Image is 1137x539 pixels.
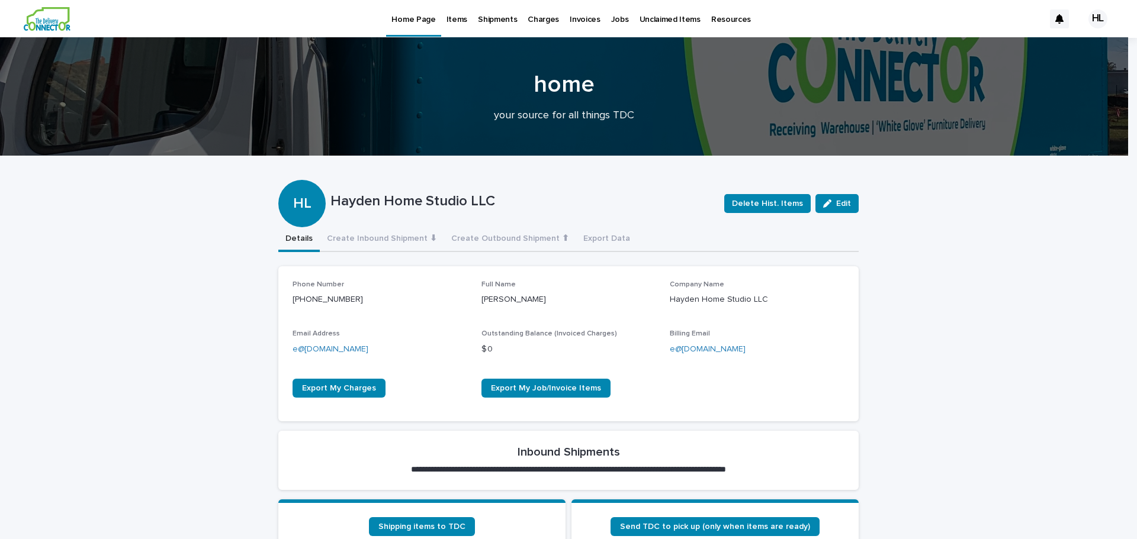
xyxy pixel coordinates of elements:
[330,193,715,210] p: Hayden Home Studio LLC
[481,330,617,337] span: Outstanding Balance (Invoiced Charges)
[327,109,801,122] p: your source for all things TDC
[670,345,746,353] a: e@[DOMAIN_NAME]
[732,198,803,209] span: Delete Hist. Items
[1088,9,1107,28] div: HL
[481,343,656,356] p: $ 0
[444,227,576,252] button: Create Outbound Shipment ⬆
[293,345,368,353] a: e@[DOMAIN_NAME]
[518,445,620,459] h2: Inbound Shipments
[378,522,465,531] span: Shipping items to TDC
[293,295,363,304] a: [PHONE_NUMBER]
[836,199,851,208] span: Edit
[293,330,340,337] span: Email Address
[278,227,320,252] button: Details
[670,281,724,288] span: Company Name
[481,293,656,306] p: [PERSON_NAME]
[302,384,376,392] span: Export My Charges
[815,194,859,213] button: Edit
[670,330,710,337] span: Billing Email
[369,517,475,536] a: Shipping items to TDC
[293,379,386,398] a: Export My Charges
[293,281,344,288] span: Phone Number
[274,70,855,99] h1: home
[320,227,444,252] button: Create Inbound Shipment ⬇
[481,281,516,288] span: Full Name
[278,148,326,212] div: HL
[620,522,810,531] span: Send TDC to pick up (only when items are ready)
[24,7,70,31] img: aCWQmA6OSGG0Kwt8cj3c
[481,379,611,398] a: Export My Job/Invoice Items
[670,293,844,306] p: Hayden Home Studio LLC
[576,227,637,252] button: Export Data
[491,384,601,392] span: Export My Job/Invoice Items
[724,194,811,213] button: Delete Hist. Items
[611,517,820,536] a: Send TDC to pick up (only when items are ready)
